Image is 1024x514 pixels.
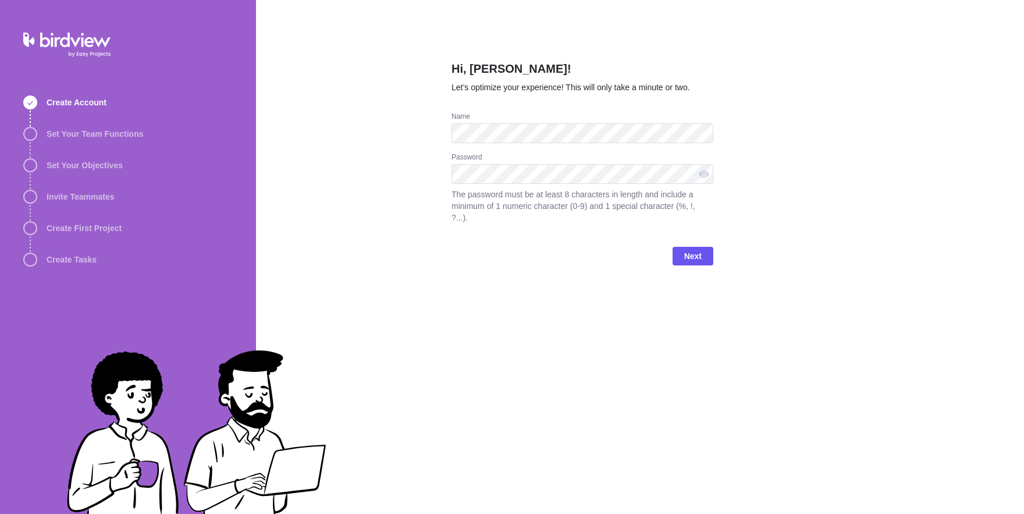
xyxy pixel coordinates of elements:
span: Create Tasks [47,254,97,265]
h2: Hi, [PERSON_NAME]! [451,61,713,81]
span: Invite Teammates [47,191,114,203]
span: Set Your Team Functions [47,128,143,140]
span: The password must be at least 8 characters in length and include a minimum of 1 numeric character... [451,189,713,224]
span: Next [673,247,713,265]
span: Create First Project [47,222,122,234]
span: Next [684,249,702,263]
span: Let’s optimize your experience! This will only take a minute or two. [451,83,690,92]
span: Create Account [47,97,106,108]
div: Password [451,153,713,164]
div: Name [451,112,713,123]
span: Set Your Objectives [47,159,123,171]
